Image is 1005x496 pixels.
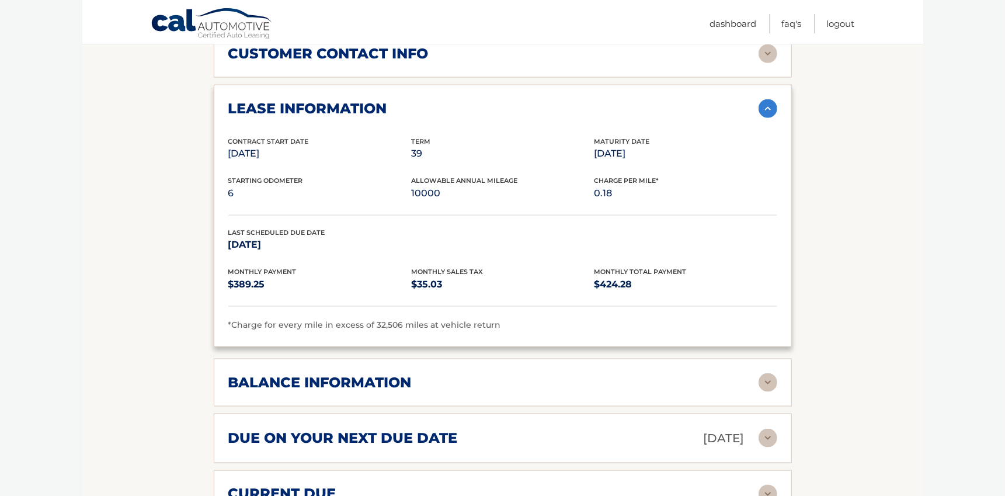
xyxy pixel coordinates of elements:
[594,268,686,276] span: Monthly Total Payment
[704,428,745,449] p: [DATE]
[228,185,411,202] p: 6
[228,45,429,63] h2: customer contact info
[594,137,649,145] span: Maturity Date
[228,268,297,276] span: Monthly Payment
[759,429,777,448] img: accordion-rest.svg
[228,429,458,447] h2: due on your next due date
[411,268,483,276] span: Monthly Sales Tax
[411,145,594,162] p: 39
[594,176,659,185] span: Charge Per Mile*
[228,137,309,145] span: Contract Start Date
[759,373,777,392] img: accordion-rest.svg
[228,228,325,237] span: Last Scheduled Due Date
[759,44,777,63] img: accordion-rest.svg
[151,8,273,41] a: Cal Automotive
[228,320,501,330] span: *Charge for every mile in excess of 32,506 miles at vehicle return
[228,374,412,391] h2: balance information
[228,237,411,253] p: [DATE]
[411,176,517,185] span: Allowable Annual Mileage
[759,99,777,118] img: accordion-active.svg
[594,145,777,162] p: [DATE]
[228,145,411,162] p: [DATE]
[594,185,777,202] p: 0.18
[411,185,594,202] p: 10000
[411,276,594,293] p: $35.03
[827,14,855,33] a: Logout
[411,137,430,145] span: Term
[710,14,757,33] a: Dashboard
[782,14,802,33] a: FAQ's
[228,100,387,117] h2: lease information
[594,276,777,293] p: $424.28
[228,276,411,293] p: $389.25
[228,176,303,185] span: Starting Odometer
